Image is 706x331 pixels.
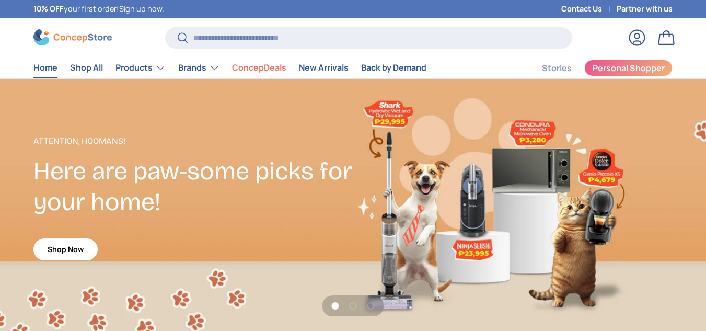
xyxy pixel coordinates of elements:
a: Back by Demand [361,58,426,78]
span: Personal Shopper [593,64,665,72]
nav: Secondary [517,58,673,78]
a: Partner with us [617,3,673,15]
a: Shop Now [33,238,98,261]
a: Shop All [70,58,103,78]
a: Contact Us [561,3,617,15]
summary: Brands [172,58,226,78]
summary: Products [109,58,172,78]
img: ConcepStore [33,29,112,45]
a: Personal Shopper [584,60,673,76]
a: Sign up now [119,4,162,14]
a: Stories [542,58,572,78]
h2: Here are paw-some picks for your home! [33,156,353,218]
strong: 10% OFF [33,4,64,14]
a: Brands [178,58,219,78]
a: Products [115,58,166,78]
p: Attention, Hoomans! [33,135,353,147]
a: ConcepDeals [232,58,286,78]
nav: Primary [33,58,426,78]
a: New Arrivals [299,58,349,78]
p: your first order! . [33,3,164,15]
a: Home [33,58,57,78]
